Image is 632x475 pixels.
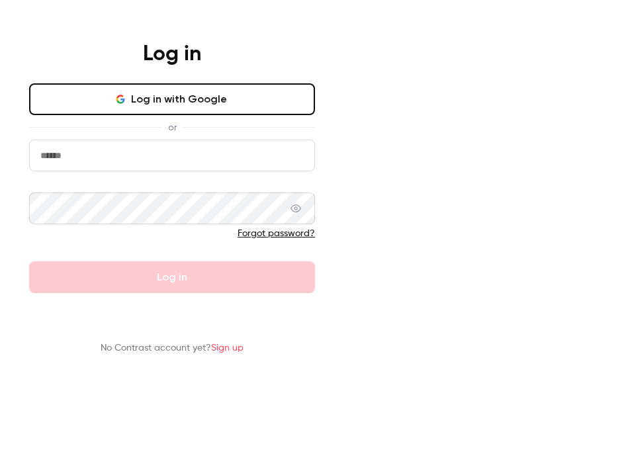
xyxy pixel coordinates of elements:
a: Sign up [211,343,244,353]
button: Log in with Google [29,83,315,115]
span: or [161,120,183,134]
h4: Log in [143,41,201,67]
a: Forgot password? [238,229,315,238]
p: No Contrast account yet? [101,341,244,355]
